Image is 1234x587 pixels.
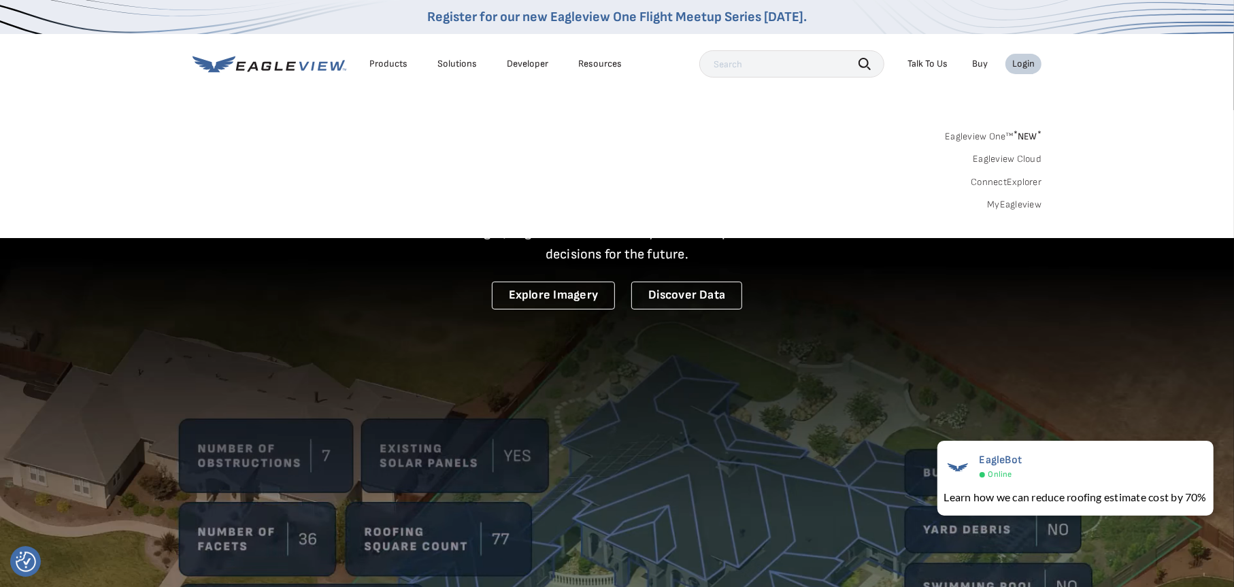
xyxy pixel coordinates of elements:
[907,58,948,70] div: Talk To Us
[631,282,742,309] a: Discover Data
[987,199,1041,211] a: MyEagleview
[944,489,1207,505] div: Learn how we can reduce roofing estimate cost by 70%
[699,50,884,78] input: Search
[437,58,477,70] div: Solutions
[944,454,971,481] img: EagleBot
[980,454,1022,467] span: EagleBot
[16,552,36,572] button: Consent Preferences
[971,176,1041,188] a: ConnectExplorer
[578,58,622,70] div: Resources
[427,9,807,25] a: Register for our new Eagleview One Flight Meetup Series [DATE].
[1012,58,1035,70] div: Login
[988,469,1012,480] span: Online
[369,58,407,70] div: Products
[972,58,988,70] a: Buy
[945,127,1041,142] a: Eagleview One™*NEW*
[16,552,36,572] img: Revisit consent button
[507,58,548,70] a: Developer
[492,282,616,309] a: Explore Imagery
[973,153,1041,165] a: Eagleview Cloud
[1014,131,1041,142] span: NEW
